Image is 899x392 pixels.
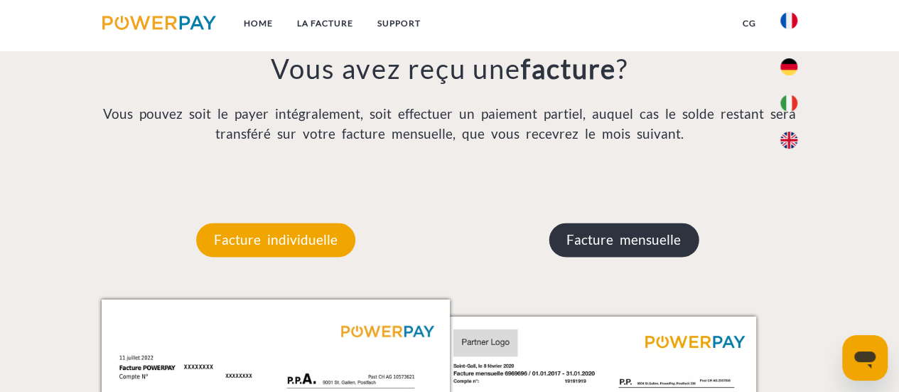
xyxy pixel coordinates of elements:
img: logo-powerpay.svg [102,16,217,30]
p: Facture mensuelle [549,223,699,257]
h3: Vous avez reçu une ? [102,52,798,86]
a: Support [365,11,432,36]
a: LA FACTURE [284,11,365,36]
img: de [780,58,797,75]
a: Home [231,11,284,36]
p: Vous pouvez soit le payer intégralement, soit effectuer un paiement partiel, auquel cas le solde ... [102,104,798,144]
img: it [780,95,797,112]
iframe: Bouton de lancement de la fenêtre de messagerie [842,335,888,381]
img: fr [780,12,797,29]
b: facture [521,52,616,85]
a: CG [731,11,768,36]
img: en [780,132,797,149]
p: Facture individuelle [196,223,355,257]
